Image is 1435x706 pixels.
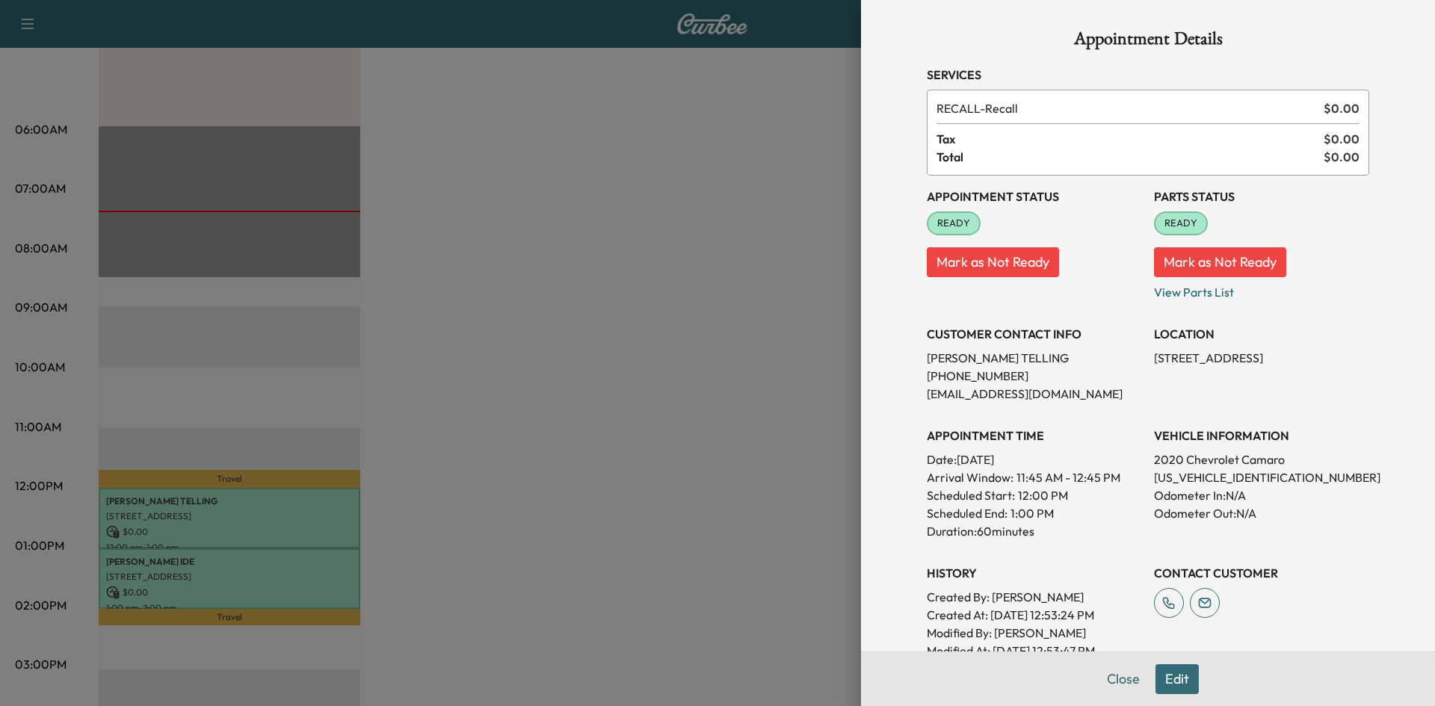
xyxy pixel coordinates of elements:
span: Tax [936,130,1324,148]
h3: LOCATION [1154,325,1369,343]
span: $ 0.00 [1324,99,1360,117]
span: $ 0.00 [1324,148,1360,166]
h3: Parts Status [1154,188,1369,205]
button: Mark as Not Ready [1154,247,1286,277]
p: Modified By : [PERSON_NAME] [927,624,1142,642]
p: Created At : [DATE] 12:53:24 PM [927,606,1142,624]
span: Total [936,148,1324,166]
h3: APPOINTMENT TIME [927,427,1142,445]
h3: Appointment Status [927,188,1142,205]
p: Odometer Out: N/A [1154,504,1369,522]
h3: Services [927,66,1369,84]
p: Scheduled Start: [927,486,1015,504]
p: 2020 Chevrolet Camaro [1154,450,1369,468]
p: Modified At : [DATE] 12:53:47 PM [927,642,1142,660]
span: 11:45 AM - 12:45 PM [1016,468,1120,486]
p: Created By : [PERSON_NAME] [927,588,1142,606]
span: $ 0.00 [1324,130,1360,148]
p: Duration: 60 minutes [927,522,1142,540]
h1: Appointment Details [927,30,1369,54]
button: Edit [1155,664,1199,694]
p: [US_VEHICLE_IDENTIFICATION_NUMBER] [1154,468,1369,486]
span: READY [1155,216,1206,231]
h3: VEHICLE INFORMATION [1154,427,1369,445]
span: READY [928,216,979,231]
p: [STREET_ADDRESS] [1154,349,1369,367]
h3: CUSTOMER CONTACT INFO [927,325,1142,343]
p: [PHONE_NUMBER] [927,367,1142,385]
button: Mark as Not Ready [927,247,1059,277]
p: [EMAIL_ADDRESS][DOMAIN_NAME] [927,385,1142,403]
p: 1:00 PM [1010,504,1054,522]
h3: History [927,564,1142,582]
p: Scheduled End: [927,504,1007,522]
p: Date: [DATE] [927,450,1142,468]
p: [PERSON_NAME] TELLING [927,349,1142,367]
p: Odometer In: N/A [1154,486,1369,504]
h3: CONTACT CUSTOMER [1154,564,1369,582]
p: View Parts List [1154,277,1369,301]
p: 12:00 PM [1018,486,1068,504]
button: Close [1097,664,1149,694]
span: Recall [936,99,1318,117]
p: Arrival Window: [927,468,1142,486]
